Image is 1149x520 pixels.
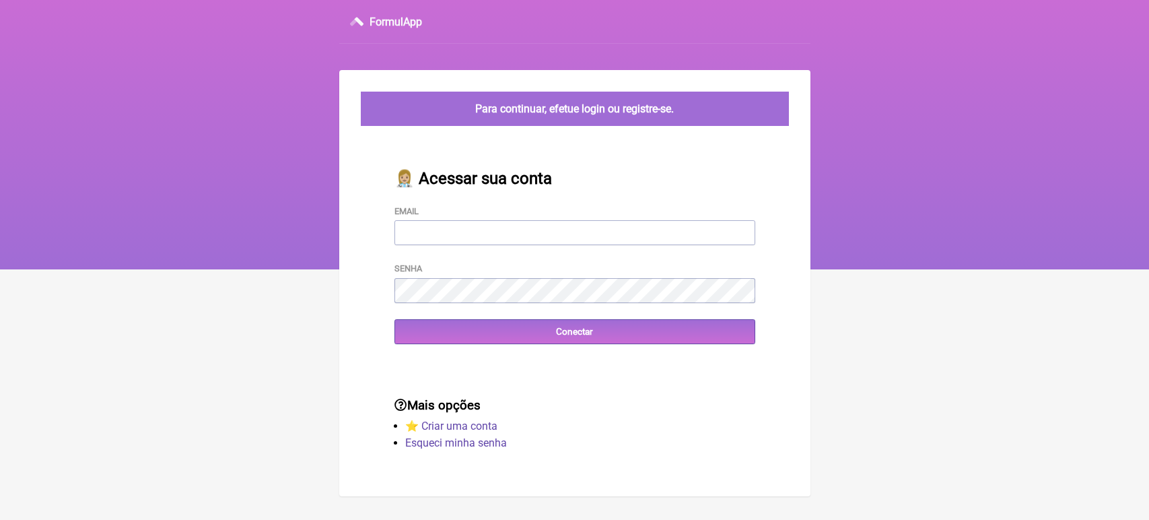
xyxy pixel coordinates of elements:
[405,420,497,432] a: ⭐️ Criar uma conta
[394,263,422,273] label: Senha
[394,169,755,188] h2: 👩🏼‍⚕️ Acessar sua conta
[394,398,755,413] h3: Mais opções
[394,206,419,216] label: Email
[370,15,422,28] h3: FormulApp
[394,319,755,344] input: Conectar
[361,92,789,126] div: Para continuar, efetue login ou registre-se.
[405,436,507,449] a: Esqueci minha senha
